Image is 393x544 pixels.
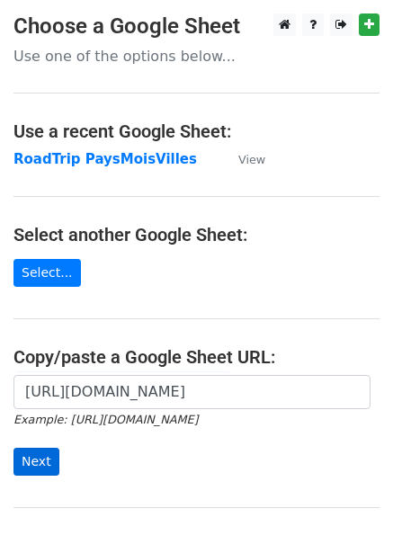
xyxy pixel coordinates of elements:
[13,259,81,287] a: Select...
[220,151,265,167] a: View
[13,448,59,476] input: Next
[13,413,198,426] small: Example: [URL][DOMAIN_NAME]
[13,375,371,409] input: Paste your Google Sheet URL here
[13,47,380,66] p: Use one of the options below...
[13,151,197,167] a: RoadTrip PaysMoisVilles
[303,458,393,544] iframe: Chat Widget
[13,13,380,40] h3: Choose a Google Sheet
[13,120,380,142] h4: Use a recent Google Sheet:
[238,153,265,166] small: View
[13,346,380,368] h4: Copy/paste a Google Sheet URL:
[303,458,393,544] div: Widget de chat
[13,224,380,245] h4: Select another Google Sheet:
